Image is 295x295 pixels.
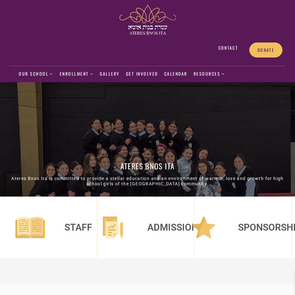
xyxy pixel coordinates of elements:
[10,176,285,187] h3: Ateres Bnos Ita is committed to provide a stellar education and an environment of warmth, love an...
[126,67,158,81] a: Get Involved
[164,67,187,81] a: Calendar
[19,67,53,81] a: Our School
[249,42,282,57] a: Donate
[147,222,204,233] a: Admissions
[212,42,245,53] a: Contact
[218,45,238,51] span: Contact
[120,5,176,35] img: ateres
[64,222,92,233] a: Staff
[10,162,285,170] h1: Ateres Bnos Ita
[194,67,225,81] a: Resources
[100,67,120,81] a: Gallery
[60,67,94,81] a: Enrollment
[257,47,274,53] span: Donate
